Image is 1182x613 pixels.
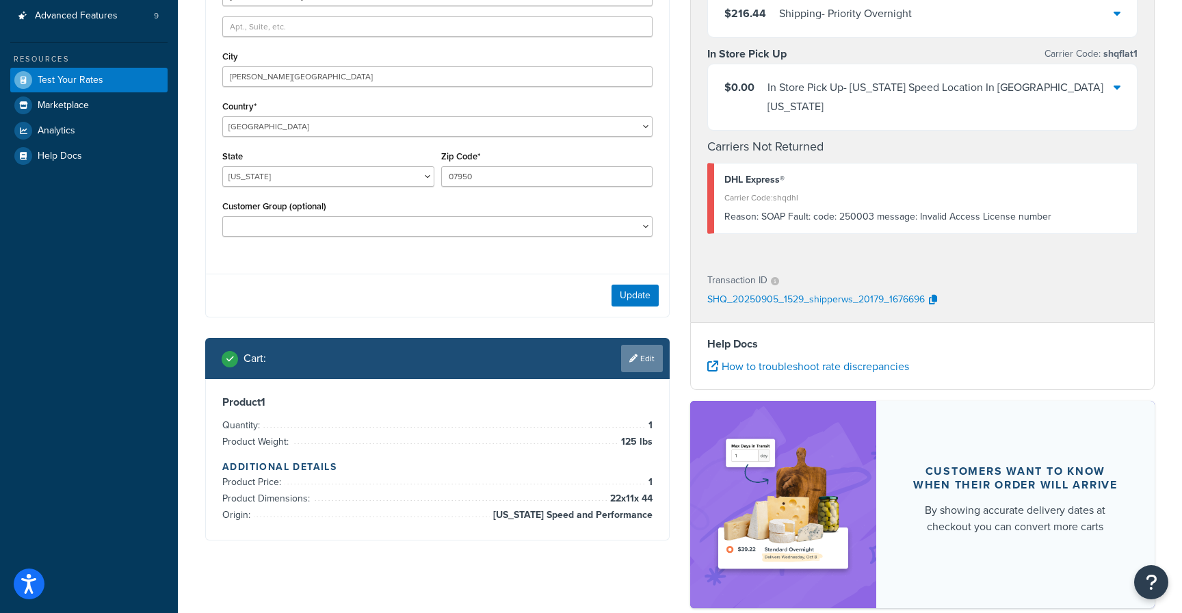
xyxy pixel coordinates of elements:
a: Advanced Features9 [10,3,168,29]
button: Update [612,285,659,306]
a: Marketplace [10,93,168,118]
span: Origin: [222,508,254,522]
li: Advanced Features [10,3,168,29]
label: Country* [222,101,257,112]
span: Product Dimensions: [222,491,313,506]
p: Carrier Code: [1045,44,1138,64]
label: State [222,151,243,161]
p: SHQ_20250905_1529_shipperws_20179_1676696 [707,290,925,311]
span: Advanced Features [35,10,118,22]
label: Zip Code* [441,151,480,161]
span: Help Docs [38,151,82,162]
h4: Carriers Not Returned [707,138,1138,156]
div: Carrier Code: shqdhl [724,188,1127,207]
div: In Store Pick Up - [US_STATE] Speed Location In [GEOGRAPHIC_DATA] [US_STATE] [767,78,1114,116]
a: Help Docs [10,144,168,168]
div: Customers want to know when their order will arrive [909,465,1122,492]
a: Edit [621,345,663,372]
div: DHL Express® [724,170,1127,190]
span: $0.00 [724,79,754,95]
span: 9 [154,10,159,22]
div: By showing accurate delivery dates at checkout you can convert more carts [909,502,1122,535]
span: Reason: [724,209,759,224]
img: feature-image-ddt-36eae7f7280da8017bfb280eaccd9c446f90b1fe08728e4019434db127062ab4.png [711,421,856,587]
a: Analytics [10,118,168,143]
input: Apt., Suite, etc. [222,16,653,37]
span: Test Your Rates [38,75,103,86]
span: Product Price: [222,475,285,489]
span: 22 x 11 x 44 [607,491,653,507]
h3: Product 1 [222,395,653,409]
span: Analytics [38,125,75,137]
label: City [222,51,238,62]
span: shqflat1 [1101,47,1138,61]
button: Open Resource Center [1134,565,1168,599]
span: 125 lbs [618,434,653,450]
p: Transaction ID [707,271,767,290]
span: 1 [645,474,653,491]
label: Customer Group (optional) [222,201,326,211]
span: Quantity: [222,418,263,432]
div: Resources [10,53,168,65]
a: Test Your Rates [10,68,168,92]
span: 1 [645,417,653,434]
a: How to troubleshoot rate discrepancies [707,358,909,374]
span: Marketplace [38,100,89,112]
span: [US_STATE] Speed and Performance [490,507,653,523]
span: $216.44 [724,5,766,21]
h2: Cart : [244,352,266,365]
span: Product Weight: [222,434,292,449]
div: Shipping - Priority Overnight [779,4,912,23]
h4: Additional Details [222,460,653,474]
div: SOAP Fault: code: 250003 message: Invalid Access License number [724,207,1127,226]
h4: Help Docs [707,336,1138,352]
h3: In Store Pick Up [707,47,787,61]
